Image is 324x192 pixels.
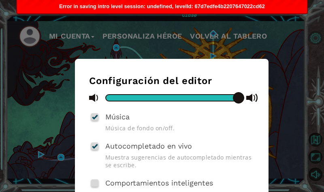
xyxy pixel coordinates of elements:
h3: Configuración del editor [89,75,254,86]
span: Comportamientos inteligentes [105,179,213,187]
span: Música de fondo on/off. [105,124,254,132]
span: Muestra sugerencias de autocompletado mientras se escribe. [105,153,254,169]
span: Error in saving intro level session: undefined, levelId: 67d7edfe4b2207647022cd62 [59,3,265,9]
span: Música [105,112,130,121]
span: Autocompletado en vivo [105,142,192,150]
